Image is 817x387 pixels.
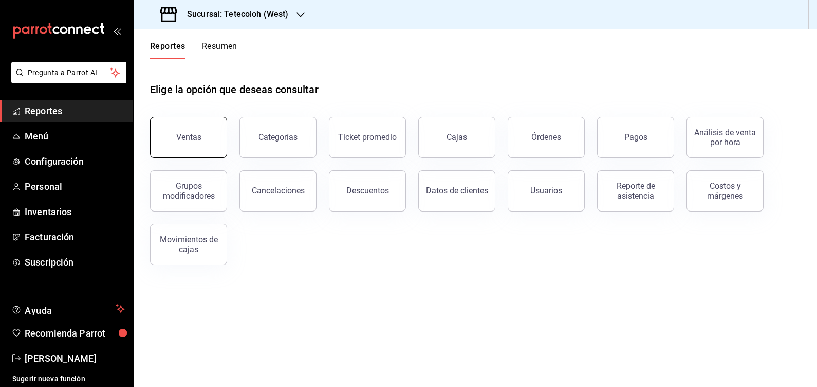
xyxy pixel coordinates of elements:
[202,41,237,59] button: Resumen
[693,181,757,201] div: Costos y márgenes
[25,205,125,219] span: Inventarios
[12,374,125,384] span: Sugerir nueva función
[28,67,110,78] span: Pregunta a Parrot AI
[25,154,125,168] span: Configuración
[25,230,125,244] span: Facturación
[418,170,495,212] button: Datos de clientes
[686,117,764,158] button: Análisis de venta por hora
[113,27,121,35] button: open_drawer_menu
[329,117,406,158] button: Ticket promedio
[25,351,125,365] span: [PERSON_NAME]
[447,132,467,142] div: Cajas
[150,170,227,212] button: Grupos modificadores
[508,117,585,158] button: Órdenes
[426,186,488,196] div: Datos de clientes
[624,132,647,142] div: Pagos
[239,117,317,158] button: Categorías
[179,8,288,21] h3: Sucursal: Tetecoloh (West)
[25,104,125,118] span: Reportes
[25,129,125,143] span: Menú
[597,117,674,158] button: Pagos
[530,186,562,196] div: Usuarios
[176,132,201,142] div: Ventas
[258,132,298,142] div: Categorías
[686,170,764,212] button: Costos y márgenes
[604,181,667,201] div: Reporte de asistencia
[693,128,757,147] div: Análisis de venta por hora
[239,170,317,212] button: Cancelaciones
[329,170,406,212] button: Descuentos
[11,62,126,83] button: Pregunta a Parrot AI
[252,186,305,196] div: Cancelaciones
[150,41,185,59] button: Reportes
[150,224,227,265] button: Movimientos de cajas
[157,181,220,201] div: Grupos modificadores
[150,117,227,158] button: Ventas
[7,75,126,85] a: Pregunta a Parrot AI
[25,180,125,193] span: Personal
[418,117,495,158] button: Cajas
[157,235,220,254] div: Movimientos de cajas
[508,170,585,212] button: Usuarios
[150,41,237,59] div: navigation tabs
[25,326,125,340] span: Recomienda Parrot
[150,82,319,97] h1: Elige la opción que deseas consultar
[346,186,389,196] div: Descuentos
[531,132,561,142] div: Órdenes
[25,303,112,315] span: Ayuda
[25,255,125,269] span: Suscripción
[338,132,397,142] div: Ticket promedio
[597,170,674,212] button: Reporte de asistencia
